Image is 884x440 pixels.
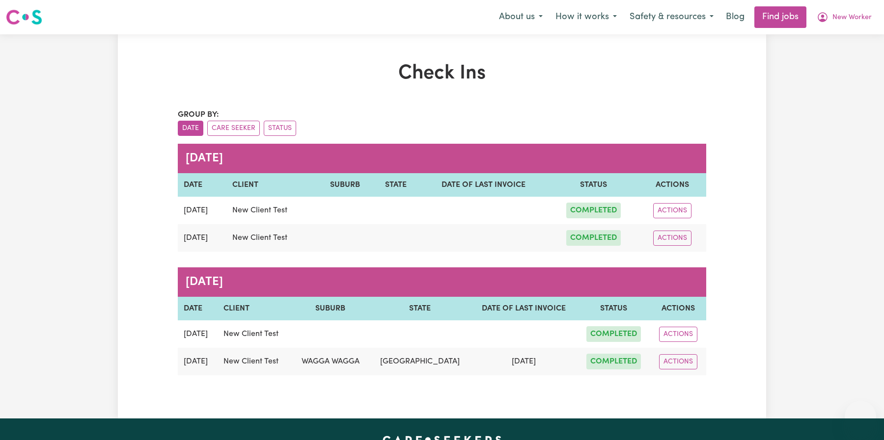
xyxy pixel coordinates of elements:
[659,327,697,342] button: ACTIONS
[845,401,876,432] iframe: Button to launch messaging window
[586,326,641,342] span: COMPLETED
[178,320,218,348] td: [DATE]
[493,7,549,27] button: About us
[549,173,638,197] th: STATUS
[178,111,219,119] span: Group by:
[369,297,471,320] th: STATE
[659,354,697,369] button: ACTIONS
[292,348,369,375] td: WAGGA WAGGA
[226,197,317,224] td: New Client Test
[470,348,577,375] td: [DATE]
[264,121,296,136] button: sort invoices by paid status
[292,297,369,320] th: SUBURB
[178,348,218,375] td: [DATE]
[369,348,471,375] td: [GEOGRAPHIC_DATA]
[577,297,651,320] th: STATUS
[218,320,292,348] td: New Client Test
[207,121,260,136] button: sort invoices by care seeker
[178,224,226,252] td: [DATE]
[226,173,317,197] th: CLIENT
[470,297,577,320] th: DATE OF LAST INVOICE
[651,297,706,320] th: ACTIONS
[178,297,218,320] th: DATE
[6,8,42,26] img: Careseekers logo
[178,197,226,224] td: [DATE]
[566,203,621,218] span: COMPLETED
[810,7,878,27] button: My Account
[6,6,42,28] a: Careseekers logo
[419,173,549,197] th: DATE OF LAST INVOICE
[832,12,872,23] span: New Worker
[218,348,292,375] td: New Client Test
[218,297,292,320] th: CLIENT
[178,267,706,297] caption: [DATE]
[178,173,226,197] th: DATE
[178,62,706,85] h1: Check Ins
[178,144,706,173] caption: [DATE]
[317,173,373,197] th: SUBURB
[178,121,203,136] button: sort invoices by date
[623,7,720,27] button: Safety & resources
[226,224,317,252] td: New Client Test
[566,230,621,246] span: COMPLETED
[638,173,706,197] th: ACTIONS
[754,6,806,28] a: Find jobs
[720,6,750,28] a: Blog
[373,173,418,197] th: STATE
[549,7,623,27] button: How it works
[653,231,691,246] button: ACTIONS
[653,203,691,218] button: ACTIONS
[586,354,641,369] span: COMPLETED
